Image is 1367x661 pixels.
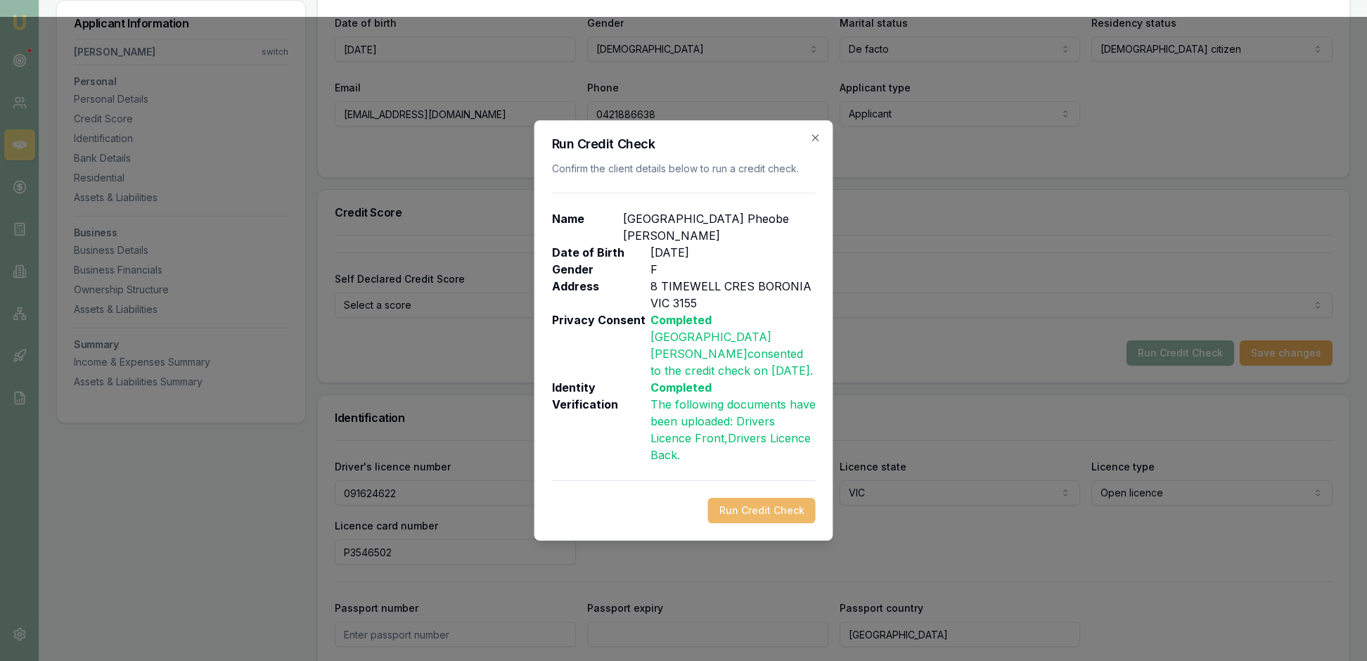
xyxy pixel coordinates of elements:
[552,162,816,176] p: Confirm the client details below to run a credit check.
[650,379,816,396] p: Completed
[650,278,816,312] p: 8 TIMEWELL CRES BORONIA VIC 3155
[708,498,816,523] button: Run Credit Check
[650,431,811,462] span: , Drivers Licence Back
[650,261,657,278] p: F
[650,396,816,463] p: The following documents have been uploaded: .
[552,278,650,312] p: Address
[552,244,650,261] p: Date of Birth
[552,210,623,244] p: Name
[552,312,650,379] p: Privacy Consent
[552,138,816,150] h2: Run Credit Check
[552,379,650,463] p: Identity Verification
[552,261,650,278] p: Gender
[623,210,816,244] p: [GEOGRAPHIC_DATA] Pheobe [PERSON_NAME]
[650,244,689,261] p: [DATE]
[650,312,816,328] p: Completed
[650,328,816,379] p: [GEOGRAPHIC_DATA] [PERSON_NAME] consented to the credit check on [DATE] .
